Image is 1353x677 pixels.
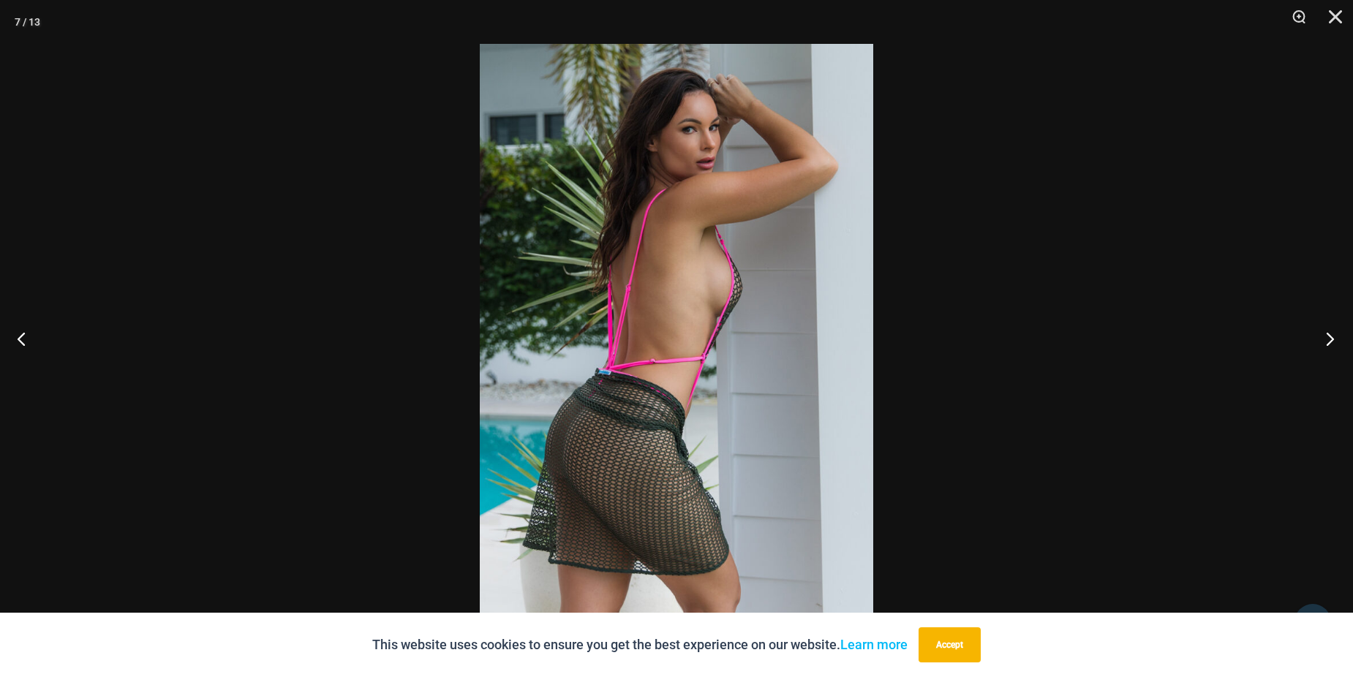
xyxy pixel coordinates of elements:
[1298,302,1353,375] button: Next
[372,634,908,656] p: This website uses cookies to ensure you get the best experience on our website.
[15,11,40,33] div: 7 / 13
[840,637,908,652] a: Learn more
[480,44,873,633] img: Inferno Mesh Olive Fuchsia 8561 One Piece St Martin Khaki 5996 Sarong 07
[919,627,981,662] button: Accept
